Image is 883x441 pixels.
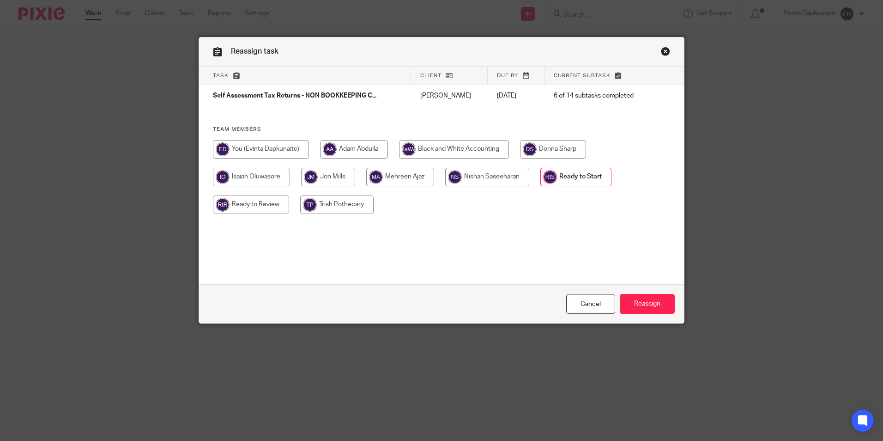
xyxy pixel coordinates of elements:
a: Close this dialog window [661,47,670,59]
a: Close this dialog window [566,294,615,314]
span: Client [420,73,441,78]
p: [DATE] [497,91,535,100]
span: Due by [497,73,518,78]
p: [PERSON_NAME] [420,91,478,100]
td: 6 of 14 subtasks completed [544,85,653,107]
span: Current subtask [554,73,611,78]
input: Reassign [620,294,675,314]
h4: Team members [213,126,670,133]
span: Task [213,73,229,78]
span: Reassign task [231,48,278,55]
span: Self Assessment Tax Returns - NON BOOKKEEPING C... [213,93,376,99]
